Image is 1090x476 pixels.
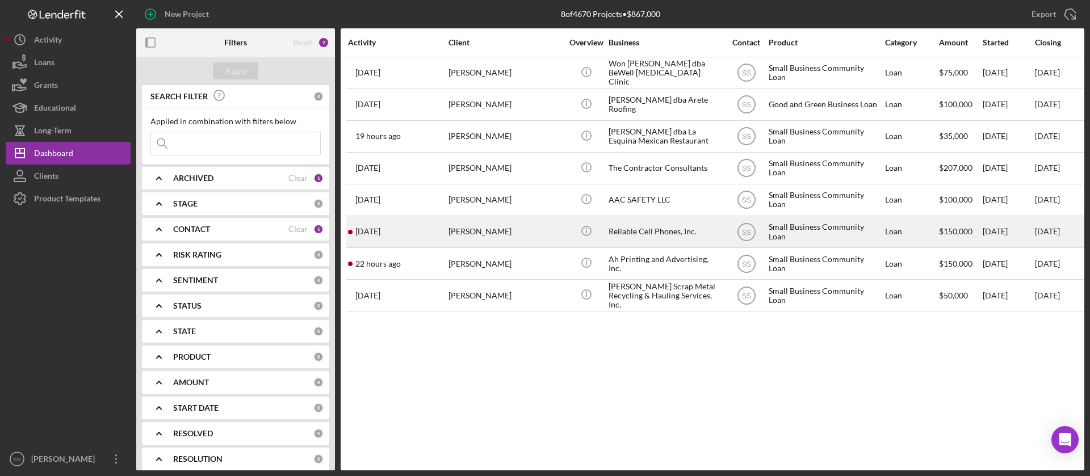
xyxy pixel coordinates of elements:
[355,291,380,300] time: 2025-08-16 02:06
[355,259,401,268] time: 2025-08-27 19:30
[34,51,54,77] div: Loans
[34,165,58,190] div: Clients
[1035,163,1060,172] time: [DATE]
[1051,426,1079,453] div: Open Intercom Messenger
[983,185,1034,215] div: [DATE]
[173,378,209,387] b: AMOUNT
[448,280,562,310] div: [PERSON_NAME]
[6,96,131,119] a: Educational
[6,448,131,470] button: SS[PERSON_NAME]
[939,217,982,247] div: $150,000
[769,217,882,247] div: Small Business Community Loan
[313,250,324,260] div: 0
[313,352,324,362] div: 0
[741,101,751,109] text: SS
[6,28,131,51] a: Activity
[355,163,380,172] time: 2025-08-19 18:19
[983,217,1034,247] div: [DATE]
[609,185,722,215] div: AAC SAFETY LLC
[741,292,751,300] text: SS
[1035,68,1060,77] time: [DATE]
[609,121,722,151] div: [PERSON_NAME] dba La Esquina Mexican Restaurant
[939,280,982,310] div: $50,000
[355,100,380,109] time: 2025-08-12 22:26
[173,199,198,208] b: STAGE
[6,187,131,210] a: Product Templates
[14,456,21,462] text: SS
[609,280,722,310] div: [PERSON_NAME] Scrap Metal Recycling & Hauling Services, Inc.
[939,38,982,47] div: Amount
[741,260,751,268] text: SS
[1035,131,1060,141] time: [DATE]
[313,403,324,413] div: 0
[885,217,938,247] div: Loan
[150,92,208,101] b: SEARCH FILTER
[1035,290,1060,300] time: [DATE]
[885,121,938,151] div: Loan
[609,217,722,247] div: Reliable Cell Phones, Inc.
[448,185,562,215] div: [PERSON_NAME]
[609,90,722,120] div: [PERSON_NAME] dba Arete Roofing
[1035,226,1060,236] time: [DATE]
[725,38,768,47] div: Contact
[173,429,213,438] b: RESOLVED
[173,276,218,285] b: SENTIMENT
[939,153,982,183] div: $207,000
[609,248,722,279] div: Ah Printing and Advertising, Inc.
[885,38,938,47] div: Category
[885,185,938,215] div: Loan
[1035,259,1060,268] time: [DATE]
[939,121,982,151] div: $35,000
[293,38,312,47] div: Reset
[741,133,751,141] text: SS
[6,74,131,96] button: Grants
[313,301,324,311] div: 0
[313,173,324,183] div: 1
[1020,3,1084,26] button: Export
[173,225,210,234] b: CONTACT
[448,153,562,183] div: [PERSON_NAME]
[313,275,324,285] div: 0
[769,248,882,279] div: Small Business Community Loan
[173,352,211,361] b: PRODUCT
[150,117,321,126] div: Applied in combination with filters below
[355,195,380,204] time: 2025-08-19 15:55
[34,187,100,213] div: Product Templates
[6,165,131,187] button: Clients
[939,248,982,279] div: $150,000
[983,248,1034,279] div: [DATE]
[1035,99,1060,109] time: [DATE]
[313,454,324,464] div: 0
[6,142,131,165] a: Dashboard
[448,58,562,88] div: [PERSON_NAME]
[983,280,1034,310] div: [DATE]
[609,153,722,183] div: The Contractor Consultants
[28,448,102,473] div: [PERSON_NAME]
[34,28,62,54] div: Activity
[1035,195,1060,204] time: [DATE]
[939,185,982,215] div: $100,000
[448,38,562,47] div: Client
[173,301,202,310] b: STATUS
[173,403,219,412] b: START DATE
[313,377,324,387] div: 0
[741,165,751,172] text: SS
[288,174,308,183] div: Clear
[769,90,882,120] div: Good and Green Business Loan
[313,326,324,336] div: 0
[609,38,722,47] div: Business
[348,38,447,47] div: Activity
[288,225,308,234] div: Clear
[448,217,562,247] div: [PERSON_NAME]
[769,280,882,310] div: Small Business Community Loan
[769,185,882,215] div: Small Business Community Loan
[355,227,380,236] time: 2025-07-10 22:57
[355,68,380,77] time: 2025-08-26 23:23
[1032,3,1056,26] div: Export
[34,74,58,99] div: Grants
[448,90,562,120] div: [PERSON_NAME]
[565,38,607,47] div: Overview
[769,121,882,151] div: Small Business Community Loan
[6,119,131,142] a: Long-Term
[769,58,882,88] div: Small Business Community Loan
